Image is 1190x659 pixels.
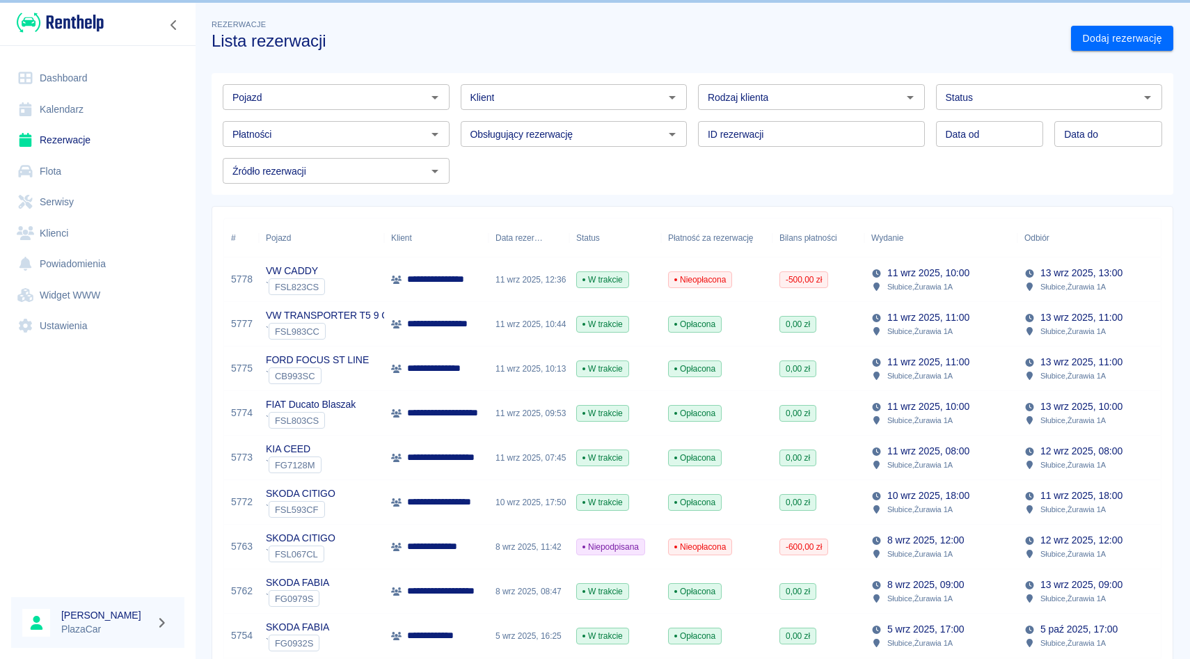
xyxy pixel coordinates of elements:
div: ` [266,501,335,518]
div: Wydanie [871,219,903,257]
p: FORD FOCUS ST LINE [266,353,369,367]
div: 11 wrz 2025, 07:45 [489,436,569,480]
input: DD.MM.YYYY [1054,121,1162,147]
p: Słubice , Żurawia 1A [1040,637,1106,649]
p: 8 wrz 2025, 09:00 [887,578,964,592]
button: Otwórz [425,88,445,107]
h3: Lista rezerwacji [212,31,1060,51]
p: 11 wrz 2025, 10:00 [887,266,969,280]
p: 10 wrz 2025, 18:00 [887,489,969,503]
div: Status [569,219,661,257]
img: Renthelp logo [17,11,104,34]
div: Płatność za rezerwację [661,219,772,257]
p: Słubice , Żurawia 1A [887,503,953,516]
p: Słubice , Żurawia 1A [887,370,953,382]
button: Sort [543,228,562,248]
button: Otwórz [901,88,920,107]
span: Nieopłacona [669,273,731,286]
p: 13 wrz 2025, 10:00 [1040,399,1122,414]
span: W trakcie [577,452,628,464]
p: Słubice , Żurawia 1A [887,592,953,605]
p: Słubice , Żurawia 1A [887,280,953,293]
a: 5777 [231,317,253,331]
span: CB993SC [269,371,321,381]
span: W trakcie [577,318,628,331]
p: Słubice , Żurawia 1A [1040,548,1106,560]
div: ` [266,367,369,384]
div: Klient [391,219,412,257]
span: 0,00 zł [780,496,816,509]
span: Opłacona [669,630,721,642]
p: Słubice , Żurawia 1A [887,637,953,649]
a: 5754 [231,628,253,643]
span: FSL593CF [269,505,324,515]
a: Dashboard [11,63,184,94]
div: 8 wrz 2025, 08:47 [489,569,569,614]
a: 5772 [231,495,253,509]
span: FG0932S [269,638,319,649]
a: Ustawienia [11,310,184,342]
p: 11 wrz 2025, 11:00 [887,355,969,370]
span: FG7128M [269,460,321,470]
p: SKODA FABIA [266,620,329,635]
div: Pojazd [259,219,384,257]
span: W trakcie [577,630,628,642]
div: Bilans płatności [779,219,837,257]
button: Otwórz [663,88,682,107]
div: Odbiór [1024,219,1049,257]
p: PlazaCar [61,622,150,637]
span: Rezerwacje [212,20,266,29]
div: ` [266,590,329,607]
div: ` [266,323,395,340]
div: Płatność za rezerwację [668,219,754,257]
a: 5775 [231,361,253,376]
a: Flota [11,156,184,187]
a: 5763 [231,539,253,554]
p: Słubice , Żurawia 1A [1040,280,1106,293]
button: Otwórz [1138,88,1157,107]
a: 5778 [231,272,253,287]
p: 11 wrz 2025, 11:00 [887,310,969,325]
span: 0,00 zł [780,452,816,464]
button: Zwiń nawigację [164,16,184,34]
p: Słubice , Żurawia 1A [1040,459,1106,471]
span: 0,00 zł [780,630,816,642]
a: Powiadomienia [11,248,184,280]
a: 5773 [231,450,253,465]
span: Opłacona [669,318,721,331]
p: VW TRANSPORTER T5 9 OS [266,308,395,323]
p: 8 wrz 2025, 12:00 [887,533,964,548]
button: Otwórz [425,125,445,144]
span: W trakcie [577,585,628,598]
div: ` [266,412,356,429]
p: SKODA CITIGO [266,486,335,501]
p: 13 wrz 2025, 13:00 [1040,266,1122,280]
a: Serwisy [11,186,184,218]
div: 11 wrz 2025, 12:36 [489,257,569,302]
span: 0,00 zł [780,318,816,331]
span: FSL803CS [269,415,324,426]
div: ` [266,456,322,473]
div: 5 wrz 2025, 16:25 [489,614,569,658]
p: 13 wrz 2025, 09:00 [1040,578,1122,592]
span: Opłacona [669,363,721,375]
div: 11 wrz 2025, 10:13 [489,347,569,391]
div: Data rezerwacji [489,219,569,257]
p: Słubice , Żurawia 1A [887,414,953,427]
span: Opłacona [669,452,721,464]
span: FSL823CS [269,282,324,292]
p: Słubice , Żurawia 1A [1040,325,1106,338]
a: Dodaj rezerwację [1071,26,1173,51]
p: Słubice , Żurawia 1A [1040,414,1106,427]
p: 11 wrz 2025, 18:00 [1040,489,1122,503]
div: # [231,219,236,257]
p: 13 wrz 2025, 11:00 [1040,355,1122,370]
p: 12 wrz 2025, 12:00 [1040,533,1122,548]
span: -600,00 zł [780,541,827,553]
span: Niepodpisana [577,541,644,553]
span: -500,00 zł [780,273,827,286]
p: KIA CEED [266,442,322,456]
div: Odbiór [1017,219,1171,257]
p: 11 wrz 2025, 10:00 [887,399,969,414]
button: Otwórz [663,125,682,144]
